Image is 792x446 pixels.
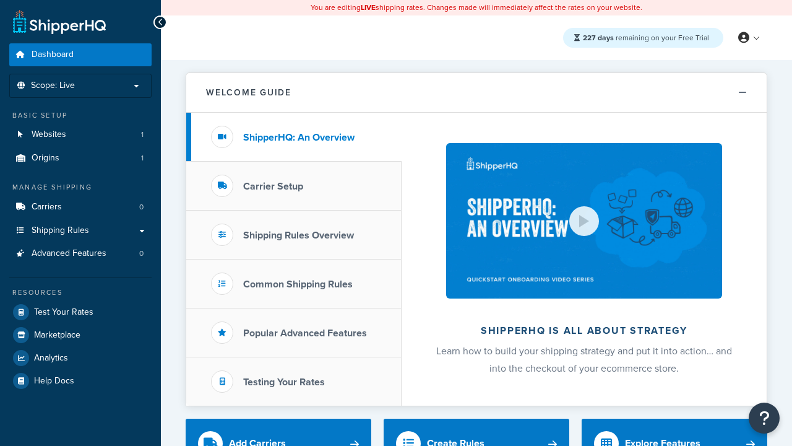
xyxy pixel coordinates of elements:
[583,32,709,43] span: remaining on your Free Trial
[34,307,93,318] span: Test Your Rates
[243,230,354,241] h3: Shipping Rules Overview
[9,219,152,242] a: Shipping Rules
[34,376,74,387] span: Help Docs
[243,377,325,388] h3: Testing Your Rates
[9,287,152,298] div: Resources
[9,347,152,369] a: Analytics
[243,328,367,339] h3: Popular Advanced Features
[34,330,80,341] span: Marketplace
[9,301,152,323] a: Test Your Rates
[9,196,152,219] li: Carriers
[206,88,291,97] h2: Welcome Guide
[583,32,614,43] strong: 227 days
[32,202,62,212] span: Carriers
[434,325,734,336] h2: ShipperHQ is all about strategy
[9,242,152,265] a: Advanced Features0
[34,353,68,364] span: Analytics
[9,324,152,346] a: Marketplace
[749,403,780,434] button: Open Resource Center
[141,153,144,164] span: 1
[361,2,376,13] b: LIVE
[31,81,75,91] span: Scope: Live
[9,182,152,193] div: Manage Shipping
[139,248,144,259] span: 0
[9,147,152,170] li: Origins
[243,181,303,192] h3: Carrier Setup
[32,225,89,236] span: Shipping Rules
[9,147,152,170] a: Origins1
[243,279,353,290] h3: Common Shipping Rules
[9,110,152,121] div: Basic Setup
[186,73,767,113] button: Welcome Guide
[32,50,74,60] span: Dashboard
[9,196,152,219] a: Carriers0
[32,248,106,259] span: Advanced Features
[141,129,144,140] span: 1
[139,202,144,212] span: 0
[9,370,152,392] a: Help Docs
[32,129,66,140] span: Websites
[9,123,152,146] li: Websites
[436,344,732,375] span: Learn how to build your shipping strategy and put it into action… and into the checkout of your e...
[9,242,152,265] li: Advanced Features
[446,143,722,299] img: ShipperHQ is all about strategy
[32,153,59,164] span: Origins
[9,43,152,66] a: Dashboard
[243,132,355,143] h3: ShipperHQ: An Overview
[9,123,152,146] a: Websites1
